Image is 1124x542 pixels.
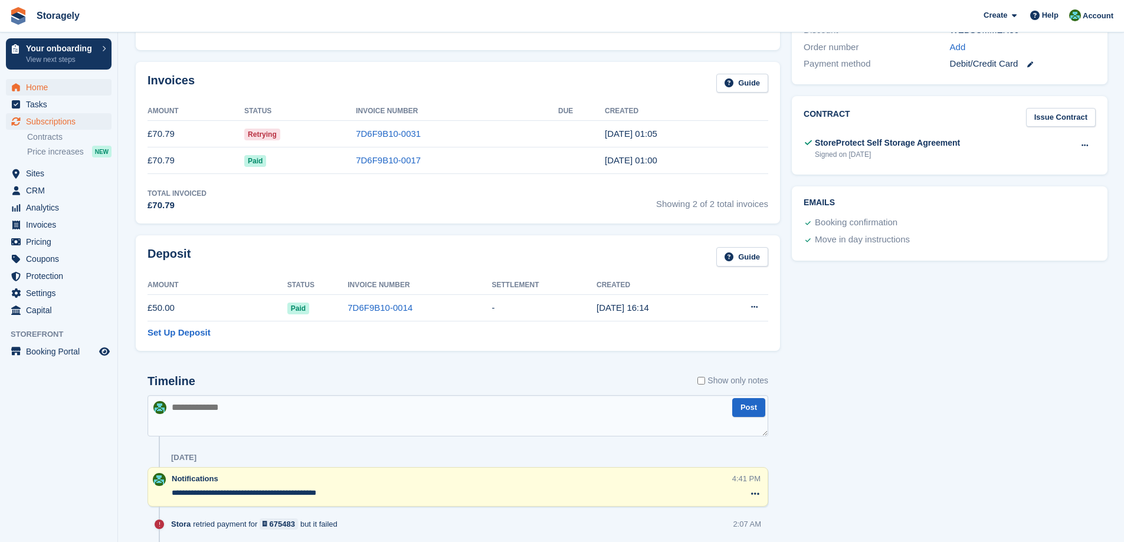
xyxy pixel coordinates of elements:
[697,375,768,387] label: Show only notes
[6,182,112,199] a: menu
[950,41,966,54] a: Add
[815,233,910,247] div: Move in day instructions
[26,199,97,216] span: Analytics
[26,79,97,96] span: Home
[716,247,768,267] a: Guide
[815,137,960,149] div: StoreProtect Self Storage Agreement
[950,57,1096,71] div: Debit/Credit Card
[148,375,195,388] h2: Timeline
[491,295,597,321] td: -
[92,146,112,157] div: NEW
[244,155,266,167] span: Paid
[26,44,96,52] p: Your onboarding
[287,303,309,314] span: Paid
[148,326,211,340] a: Set Up Deposit
[1069,9,1081,21] img: Notifications
[11,329,117,340] span: Storefront
[348,303,412,313] a: 7D6F9B10-0014
[6,165,112,182] a: menu
[260,518,298,530] a: 675483
[6,38,112,70] a: Your onboarding View next steps
[605,129,657,139] time: 2025-08-04 00:05:20 UTC
[605,155,657,165] time: 2025-07-04 00:00:16 UTC
[815,149,960,160] div: Signed on [DATE]
[148,147,244,174] td: £70.79
[804,41,949,54] div: Order number
[26,96,97,113] span: Tasks
[491,276,597,295] th: Settlement
[6,285,112,301] a: menu
[153,473,166,486] img: Notifications
[656,188,768,212] span: Showing 2 of 2 total invoices
[1083,10,1113,22] span: Account
[26,302,97,318] span: Capital
[6,251,112,267] a: menu
[26,251,97,267] span: Coupons
[356,129,421,139] a: 7D6F9B10-0031
[348,276,491,295] th: Invoice Number
[26,343,97,360] span: Booking Portal
[97,344,112,359] a: Preview store
[984,9,1007,21] span: Create
[6,113,112,130] a: menu
[148,247,191,267] h2: Deposit
[27,146,84,157] span: Price increases
[6,343,112,360] a: menu
[26,234,97,250] span: Pricing
[1026,108,1096,127] a: Issue Contract
[148,121,244,147] td: £70.79
[148,276,287,295] th: Amount
[597,276,713,295] th: Created
[171,518,343,530] div: retried payment for but it failed
[172,474,218,483] span: Notifications
[26,216,97,233] span: Invoices
[697,375,705,387] input: Show only notes
[171,453,196,462] div: [DATE]
[6,216,112,233] a: menu
[27,132,112,143] a: Contracts
[26,165,97,182] span: Sites
[605,102,768,121] th: Created
[356,102,558,121] th: Invoice Number
[26,268,97,284] span: Protection
[716,74,768,93] a: Guide
[244,102,356,121] th: Status
[6,199,112,216] a: menu
[732,473,761,484] div: 4:41 PM
[804,108,850,127] h2: Contract
[6,234,112,250] a: menu
[6,268,112,284] a: menu
[26,113,97,130] span: Subscriptions
[1042,9,1059,21] span: Help
[6,302,112,318] a: menu
[171,518,191,530] span: Stora
[27,145,112,158] a: Price increases NEW
[148,188,207,199] div: Total Invoiced
[6,96,112,113] a: menu
[6,79,112,96] a: menu
[270,518,295,530] div: 675483
[558,102,605,121] th: Due
[733,518,761,530] div: 2:07 AM
[804,198,1096,208] h2: Emails
[9,7,27,25] img: stora-icon-8386f47178a22dfd0bd8f6a31ec36ba5ce8667c1dd55bd0f319d3a0aa187defe.svg
[148,102,244,121] th: Amount
[287,276,348,295] th: Status
[244,129,280,140] span: Retrying
[356,155,421,165] a: 7D6F9B10-0017
[26,285,97,301] span: Settings
[597,303,649,313] time: 2025-06-30 15:14:30 UTC
[26,54,96,65] p: View next steps
[32,6,84,25] a: Storagely
[815,216,897,230] div: Booking confirmation
[148,295,287,321] td: £50.00
[732,398,765,418] button: Post
[153,401,166,414] img: Notifications
[26,182,97,199] span: CRM
[804,57,949,71] div: Payment method
[148,74,195,93] h2: Invoices
[148,199,207,212] div: £70.79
